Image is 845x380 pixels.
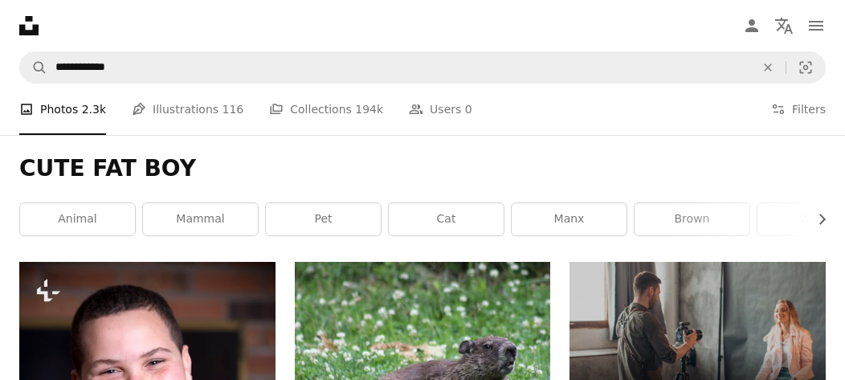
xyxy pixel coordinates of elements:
[807,203,826,235] button: scroll list to the right
[465,100,472,118] span: 0
[512,203,627,235] a: manx
[750,52,786,83] button: Clear
[355,100,383,118] span: 194k
[19,154,826,183] h1: CUTE FAT BOY
[786,52,825,83] button: Visual search
[19,16,39,35] a: Home — Unsplash
[409,84,472,135] a: Users 0
[295,345,551,360] a: a small animal sitting in a field of grass
[132,84,243,135] a: Illustrations 116
[389,203,504,235] a: cat
[736,10,768,42] a: Log in / Sign up
[635,203,749,235] a: brown
[266,203,381,235] a: pet
[222,100,244,118] span: 116
[19,51,826,84] form: Find visuals sitewide
[269,84,383,135] a: Collections 194k
[20,203,135,235] a: animal
[20,52,47,83] button: Search Unsplash
[768,10,800,42] button: Language
[800,10,832,42] button: Menu
[771,84,826,135] button: Filters
[143,203,258,235] a: mammal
